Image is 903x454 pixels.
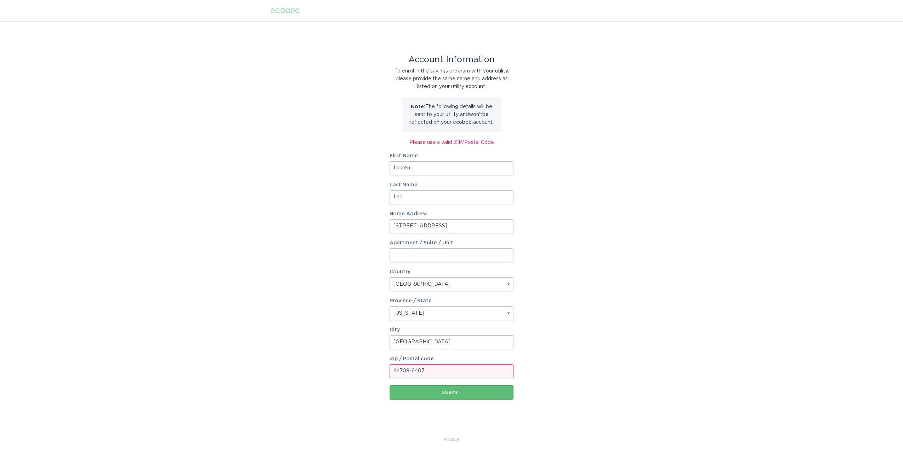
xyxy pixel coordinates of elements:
button: Submit [390,385,513,400]
label: Last Name [390,182,513,187]
div: Please use a valid ZIP/Postal Code [390,139,513,146]
div: To enrol in the savings program with your utility, please provide the same name and address as li... [390,67,513,91]
label: City [390,327,513,332]
a: Privacy Policy & Terms of Use [444,436,459,443]
div: Submit [393,390,510,395]
div: ecobee [270,7,300,14]
label: Apartment / Suite / Unit [390,240,513,245]
p: The following details will be sent to your utility and won't be reflected on your ecobee account. [407,103,496,126]
label: Zip / Postal code [390,356,513,361]
label: Home Address [390,211,513,216]
div: Account Information [390,56,513,64]
strong: Note: [411,104,425,109]
label: First Name [390,153,513,158]
label: Country [390,269,410,274]
label: Province / State [390,298,432,303]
